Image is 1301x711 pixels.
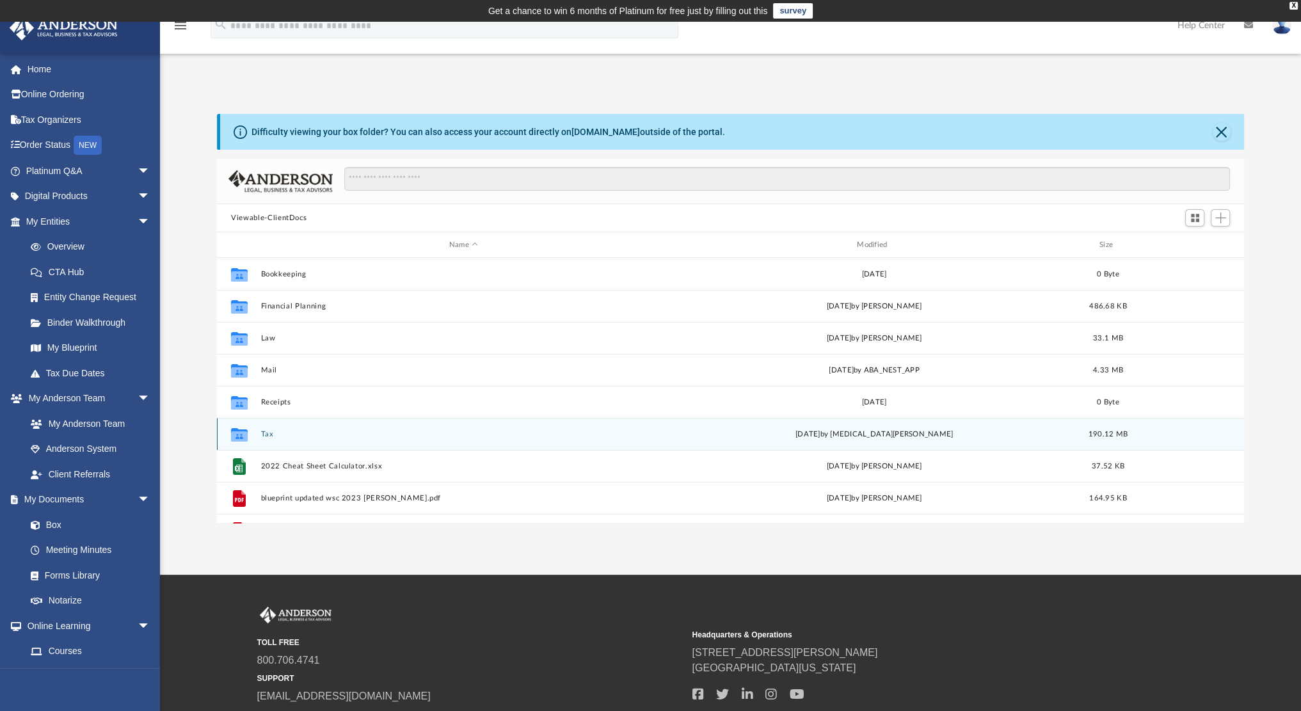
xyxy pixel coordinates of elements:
a: Online Ordering [9,82,170,108]
button: Switch to Grid View [1185,209,1204,227]
span: 486.68 KB [1089,303,1126,310]
a: [GEOGRAPHIC_DATA][US_STATE] [692,662,856,673]
button: Bookkeeping [261,270,666,278]
a: Meeting Minutes [18,538,163,563]
a: Courses [18,639,163,664]
div: [DATE] [672,397,1077,408]
div: Difficulty viewing your box folder? You can also access your account directly on outside of the p... [251,125,725,139]
button: Viewable-ClientDocs [231,212,307,224]
div: [DATE] [672,269,1077,280]
small: SUPPORT [257,673,683,684]
a: My Blueprint [18,335,163,361]
a: Online Learningarrow_drop_down [9,613,163,639]
a: Platinum Q&Aarrow_drop_down [9,158,170,184]
a: Tax Organizers [9,107,170,132]
button: Tax [261,430,666,438]
i: menu [173,18,188,33]
a: [DOMAIN_NAME] [571,127,640,137]
div: Get a chance to win 6 months of Platinum for free just by filling out this [488,3,768,19]
div: close [1289,2,1298,10]
button: Mail [261,366,666,374]
button: Receipts [261,398,666,406]
span: arrow_drop_down [138,613,163,639]
div: Modified [671,239,1077,251]
div: [DATE] by [PERSON_NAME] [672,461,1077,472]
a: Box [18,512,157,538]
a: Home [9,56,170,82]
span: arrow_drop_down [138,487,163,513]
a: Digital Productsarrow_drop_down [9,184,170,209]
a: My Documentsarrow_drop_down [9,487,163,513]
div: Size [1083,239,1134,251]
span: 0 Byte [1097,399,1119,406]
span: arrow_drop_down [138,158,163,184]
input: Search files and folders [344,167,1230,191]
a: Binder Walkthrough [18,310,170,335]
div: id [1139,239,1229,251]
a: Anderson System [18,436,163,462]
a: [STREET_ADDRESS][PERSON_NAME] [692,647,878,658]
div: NEW [74,136,102,155]
div: [DATE] by [PERSON_NAME] [672,493,1077,504]
div: [DATE] by [MEDICAL_DATA][PERSON_NAME] [672,429,1077,440]
a: [EMAIL_ADDRESS][DOMAIN_NAME] [257,691,431,701]
span: 33.1 MB [1093,335,1123,342]
button: Close [1213,123,1231,141]
button: Law [261,334,666,342]
button: blueprint updated wsc 2023 [PERSON_NAME].pdf [261,494,666,502]
div: id [223,239,255,251]
span: 0 Byte [1097,271,1119,278]
button: 2022 Cheat Sheet Calculator.xlsx [261,462,666,470]
a: menu [173,24,188,33]
i: search [214,17,228,31]
a: My Anderson Team [18,411,157,436]
a: Forms Library [18,563,157,588]
a: Entity Change Request [18,285,170,310]
div: [DATE] by ABA_NEST_APP [672,365,1077,376]
a: Client Referrals [18,461,163,487]
a: 800.706.4741 [257,655,320,666]
span: arrow_drop_down [138,386,163,412]
a: My Anderson Teamarrow_drop_down [9,386,163,411]
a: Tax Due Dates [18,360,170,386]
div: Name [260,239,666,251]
span: arrow_drop_down [138,184,163,210]
button: Financial Planning [261,302,666,310]
img: Anderson Advisors Platinum Portal [6,15,122,40]
span: 164.95 KB [1089,495,1126,502]
span: arrow_drop_down [138,209,163,235]
img: Anderson Advisors Platinum Portal [257,607,334,623]
div: grid [217,258,1244,523]
a: Video Training [18,664,157,689]
small: Headquarters & Operations [692,629,1119,641]
div: [DATE] by [PERSON_NAME] [672,301,1077,312]
div: [DATE] by [PERSON_NAME] [672,333,1077,344]
a: Order StatusNEW [9,132,170,159]
span: 37.52 KB [1092,463,1124,470]
span: 4.33 MB [1093,367,1123,374]
img: User Pic [1272,16,1291,35]
button: Add [1211,209,1230,227]
span: 190.12 MB [1089,431,1128,438]
a: My Entitiesarrow_drop_down [9,209,170,234]
a: survey [773,3,813,19]
small: TOLL FREE [257,637,683,648]
a: Notarize [18,588,163,614]
a: Overview [18,234,170,260]
a: CTA Hub [18,259,170,285]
